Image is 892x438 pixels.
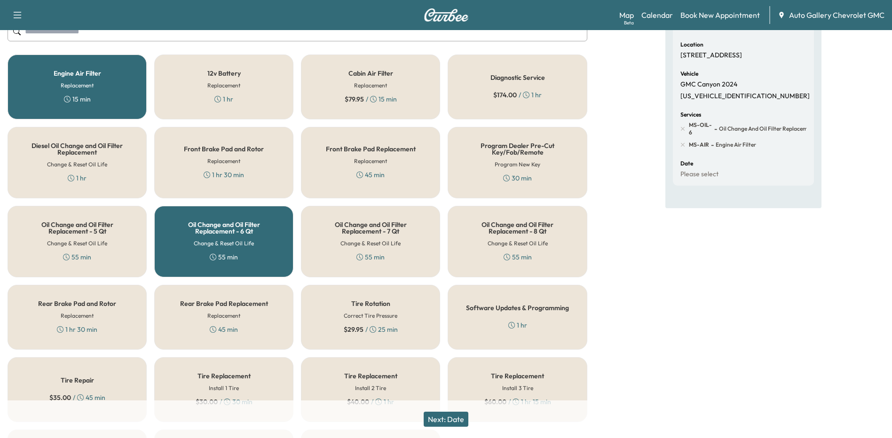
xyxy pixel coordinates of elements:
h6: Change & Reset Oil Life [47,160,107,169]
a: Calendar [641,9,673,21]
h6: Replacement [207,312,240,320]
div: 1 hr 30 min [57,325,97,334]
p: GMC Canyon 2024 [680,80,737,89]
h5: Tire Repair [61,377,94,383]
h6: Install 3 Tire [502,384,533,392]
a: Book New Appointment [680,9,760,21]
h6: Correct Tire Pressure [344,312,397,320]
h6: Change & Reset Oil Life [340,239,401,248]
h6: Change & Reset Oil Life [194,239,254,248]
div: 1 hr [508,321,527,330]
span: $ 79.95 [345,94,364,104]
span: - [712,124,717,133]
span: $ 35.00 [49,393,71,402]
span: Auto Gallery Chevrolet GMC [789,9,884,21]
h5: Program Dealer Pre-Cut Key/Fob/Remote [463,142,571,156]
h5: 12v Battery [207,70,241,77]
div: 15 min [64,94,91,104]
span: Engine Air Filter [714,141,756,149]
h6: Replacement [354,81,387,90]
h5: Tire Replacement [197,373,251,379]
h6: Location [680,42,703,47]
div: 30 min [503,173,532,183]
span: $ 60.00 [484,397,506,407]
span: MS-AIR [689,141,709,149]
span: $ 40.00 [347,397,369,407]
div: 1 hr 30 min [204,170,244,180]
h5: Tire Replacement [344,373,397,379]
span: $ 30.00 [196,397,218,407]
div: 45 min [210,325,238,334]
a: MapBeta [619,9,634,21]
div: / 25 min [344,325,398,334]
span: Oil Change and Oil Filter Replacement - 6 Qt [717,125,821,133]
div: 45 min [356,170,385,180]
h6: Vehicle [680,71,698,77]
div: / 1 hr [493,90,542,100]
h6: Install 1 Tire [209,384,239,392]
p: [US_VEHICLE_IDENTIFICATION_NUMBER] [680,92,810,101]
h5: Oil Change and Oil Filter Replacement - 6 Qt [170,221,278,235]
span: MS-OIL-6 [689,121,712,136]
div: Beta [624,19,634,26]
h6: Change & Reset Oil Life [488,239,548,248]
div: / 15 min [345,94,397,104]
div: 55 min [210,252,238,262]
h5: Software Updates & Programming [466,305,569,311]
p: Please select [680,170,718,179]
h6: Install 2 Tire [355,384,386,392]
h5: Front Brake Pad and Rotor [184,146,264,152]
div: / 1 hr [347,397,394,407]
p: [STREET_ADDRESS] [680,51,742,60]
h5: Tire Rotation [351,300,390,307]
h6: Replacement [207,81,240,90]
h5: Rear Brake Pad and Rotor [38,300,116,307]
h6: Program New Key [495,160,540,169]
div: 55 min [504,252,532,262]
h6: Date [680,161,693,166]
h5: Oil Change and Oil Filter Replacement - 5 Qt [23,221,131,235]
div: 55 min [356,252,385,262]
h6: Replacement [354,157,387,165]
h6: Replacement [207,157,240,165]
span: $ 174.00 [493,90,517,100]
div: / 45 min [49,393,105,402]
h5: Front Brake Pad Replacement [326,146,416,152]
h5: Diagnostic Service [490,74,545,81]
h6: Services [680,112,701,117]
h6: Replacement [61,81,94,90]
div: / 30 min [196,397,253,407]
h5: Diesel Oil Change and Oil Filter Replacement [23,142,131,156]
span: - [709,140,714,149]
h5: Engine Air Filter [54,70,101,77]
div: / 1 hr 15 min [484,397,551,407]
h5: Oil Change and Oil Filter Replacement - 7 Qt [316,221,425,235]
h6: Replacement [61,312,94,320]
h5: Rear Brake Pad Replacement [180,300,268,307]
h5: Oil Change and Oil Filter Replacement - 8 Qt [463,221,571,235]
h5: Cabin Air Filter [348,70,393,77]
h5: Tire Replacement [491,373,544,379]
div: 55 min [63,252,91,262]
div: 1 hr [68,173,87,183]
h6: Change & Reset Oil Life [47,239,107,248]
span: $ 29.95 [344,325,363,334]
button: Next: Date [424,412,468,427]
div: 1 hr [214,94,233,104]
img: Curbee Logo [424,8,469,22]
